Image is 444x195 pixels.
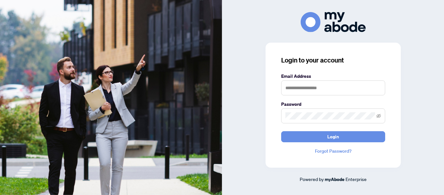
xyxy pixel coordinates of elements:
label: Email Address [281,73,385,80]
span: Powered by [300,176,324,182]
span: eye-invisible [376,114,381,118]
img: ma-logo [301,12,366,32]
a: myAbode [325,176,345,183]
span: Login [327,132,339,142]
span: Enterprise [346,176,367,182]
label: Password [281,101,385,108]
h3: Login to your account [281,56,385,65]
a: Forgot Password? [281,147,385,155]
button: Login [281,131,385,142]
